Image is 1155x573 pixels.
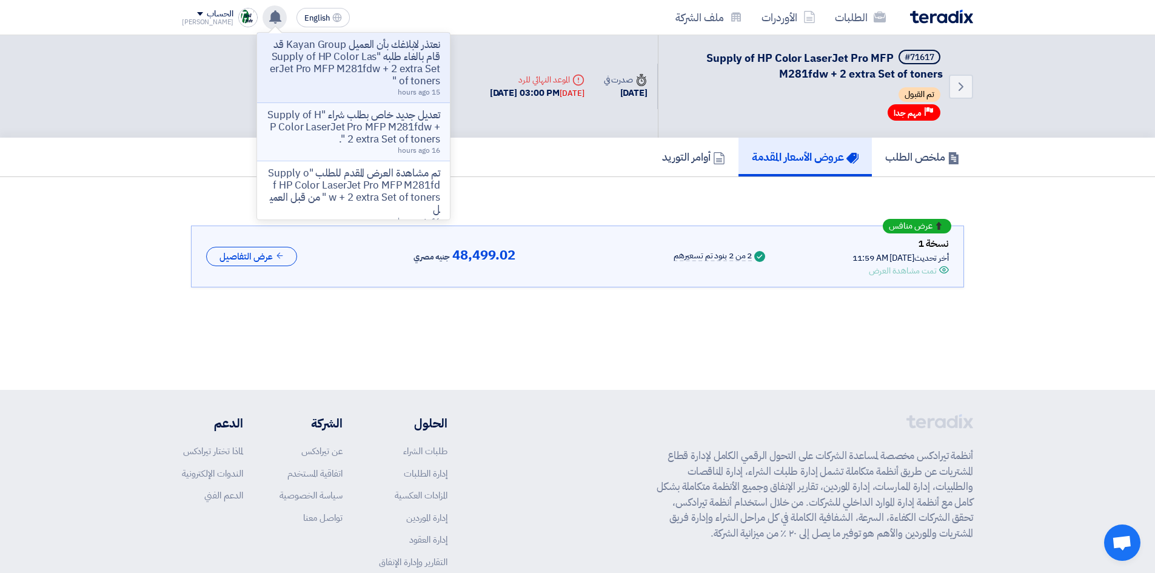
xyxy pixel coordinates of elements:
[395,489,447,502] a: المزادات العكسية
[379,555,447,569] a: التقارير وإدارة الإنفاق
[238,8,258,27] img: Trust_Trade_1758782181773.png
[206,247,297,267] button: عرض التفاصيل
[267,39,440,87] p: نعتذر لابلاغك بأن العميل Kayan Group قد قام بالغاء طلبه "Supply of HP Color LaserJet Pro MFP M281...
[452,248,515,263] span: 48,499.02
[406,511,447,524] a: إدارة الموردين
[413,250,450,264] span: جنيه مصري
[662,150,725,164] h5: أوامر التوريد
[490,86,584,100] div: [DATE] 03:00 PM
[560,87,584,99] div: [DATE]
[894,107,922,119] span: مهم جدا
[657,448,973,541] p: أنظمة تيرادكس مخصصة لمساعدة الشركات على التحول الرقمي الكامل لإدارة قطاع المشتريات عن طريق أنظمة ...
[899,87,940,102] span: تم القبول
[852,236,949,252] div: نسخة 1
[905,53,934,62] div: #71617
[604,73,648,86] div: صدرت في
[869,264,937,277] div: تمت مشاهدة العرض
[182,19,233,25] div: [PERSON_NAME]
[398,87,440,98] span: 15 hours ago
[287,467,343,480] a: اتفاقية المستخدم
[182,414,243,432] li: الدعم
[296,8,350,27] button: English
[738,138,872,176] a: عروض الأسعار المقدمة
[301,444,343,458] a: عن تيرادكس
[409,533,447,546] a: إدارة العقود
[304,14,330,22] span: English
[280,489,343,502] a: سياسة الخصوصية
[674,252,752,261] div: 2 من 2 بنود تم تسعيرهم
[403,444,447,458] a: طلبات الشراء
[889,222,932,230] span: عرض منافس
[204,489,243,502] a: الدعم الفني
[398,215,440,226] span: 16 hours ago
[649,138,738,176] a: أوامر التوريد
[379,414,447,432] li: الحلول
[207,9,233,19] div: الحساب
[267,109,440,146] p: تعديل جديد خاص بطلب شراء "Supply of HP Color LaserJet Pro MFP M281fdw + 2 extra Set of toners ".
[490,73,584,86] div: الموعد النهائي للرد
[673,50,943,81] h5: Supply of HP Color LaserJet Pro MFP M281fdw + 2 extra Set of toners
[872,138,973,176] a: ملخص الطلب
[706,50,943,82] span: Supply of HP Color LaserJet Pro MFP M281fdw + 2 extra Set of toners
[604,86,648,100] div: [DATE]
[885,150,960,164] h5: ملخص الطلب
[183,444,243,458] a: لماذا تختار تيرادكس
[825,3,896,32] a: الطلبات
[404,467,447,480] a: إدارة الطلبات
[398,145,440,156] span: 16 hours ago
[910,10,973,24] img: Teradix logo
[303,511,343,524] a: تواصل معنا
[852,252,949,264] div: أخر تحديث [DATE] 11:59 AM
[666,3,752,32] a: ملف الشركة
[752,150,859,164] h5: عروض الأسعار المقدمة
[1104,524,1140,561] div: Open chat
[752,3,825,32] a: الأوردرات
[182,467,243,480] a: الندوات الإلكترونية
[267,167,440,216] p: تم مشاهدة العرض المقدم للطلب "Supply of HP Color LaserJet Pro MFP M281fdw + 2 extra Set of toners...
[280,414,343,432] li: الشركة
